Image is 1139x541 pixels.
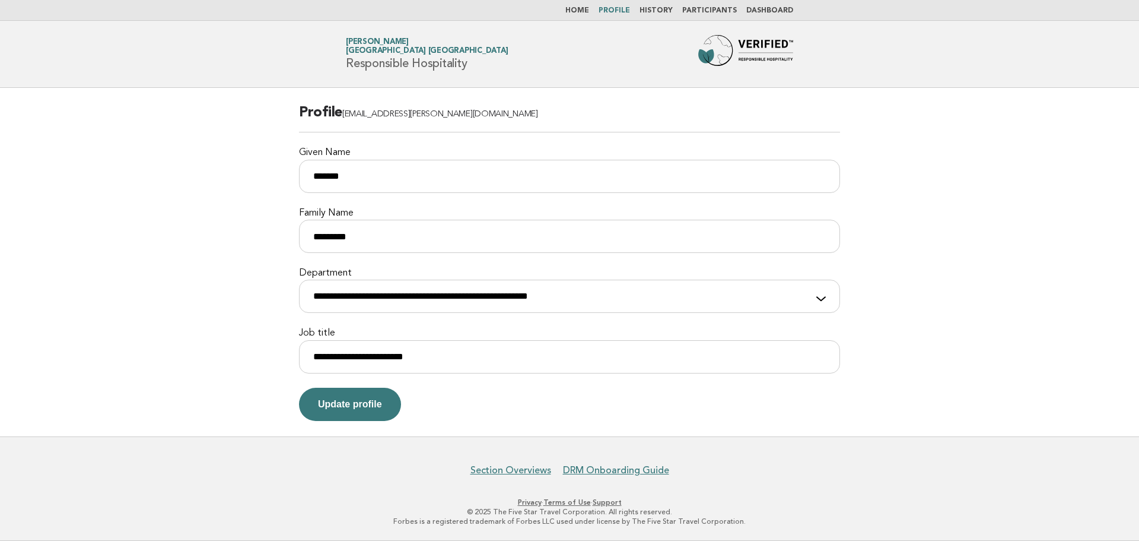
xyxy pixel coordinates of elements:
[299,267,840,280] label: Department
[206,507,933,517] p: © 2025 The Five Star Travel Corporation. All rights reserved.
[565,7,589,14] a: Home
[299,388,401,421] button: Update profile
[299,147,840,159] label: Given Name
[346,48,508,55] span: [GEOGRAPHIC_DATA] [GEOGRAPHIC_DATA]
[206,498,933,507] p: · ·
[640,7,673,14] a: History
[593,498,622,507] a: Support
[342,110,538,119] span: [EMAIL_ADDRESS][PERSON_NAME][DOMAIN_NAME]
[470,464,551,476] a: Section Overviews
[543,498,591,507] a: Terms of Use
[698,35,793,73] img: Forbes Travel Guide
[518,498,542,507] a: Privacy
[346,38,508,55] a: [PERSON_NAME][GEOGRAPHIC_DATA] [GEOGRAPHIC_DATA]
[346,39,508,69] h1: Responsible Hospitality
[206,517,933,526] p: Forbes is a registered trademark of Forbes LLC used under license by The Five Star Travel Corpora...
[563,464,669,476] a: DRM Onboarding Guide
[299,327,840,340] label: Job title
[299,207,840,220] label: Family Name
[299,103,840,132] h2: Profile
[599,7,630,14] a: Profile
[682,7,737,14] a: Participants
[746,7,793,14] a: Dashboard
